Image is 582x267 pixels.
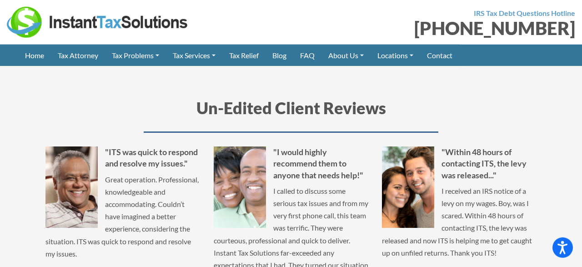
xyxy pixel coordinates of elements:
[214,146,368,181] h5: "I would highly recommend them to anyone that needs help!"
[266,45,293,66] a: Blog
[45,146,200,169] h5: "ITS was quick to respond and resolve my issues."
[18,45,51,66] a: Home
[382,146,537,181] h5: "Within 48 hours of contacting ITS, the levy was released..."
[105,45,166,66] a: Tax Problems
[293,45,321,66] a: FAQ
[298,19,575,37] div: [PHONE_NUMBER]
[45,173,200,260] p: Great operation. Professional, knowledgeable and accommodating. Couldn’t have imagined a better e...
[7,17,189,25] a: Instant Tax Solutions Logo
[45,96,537,133] h3: Un-Edited Client Reviews
[474,9,575,17] strong: IRS Tax Debt Questions Hotline
[51,45,105,66] a: Tax Attorney
[214,146,266,228] img: Kelly & Howard T.
[382,185,537,259] p: I received an IRS notice of a levy on my wages. Boy, was I scared. Within 48 hours of contacting ...
[222,45,266,66] a: Tax Relief
[45,146,98,228] img: Stephen N.
[371,45,420,66] a: Locations
[321,45,371,66] a: About Us
[7,7,189,38] img: Instant Tax Solutions Logo
[420,45,459,66] a: Contact
[382,146,434,228] img: Armando & Sofia M.
[166,45,222,66] a: Tax Services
